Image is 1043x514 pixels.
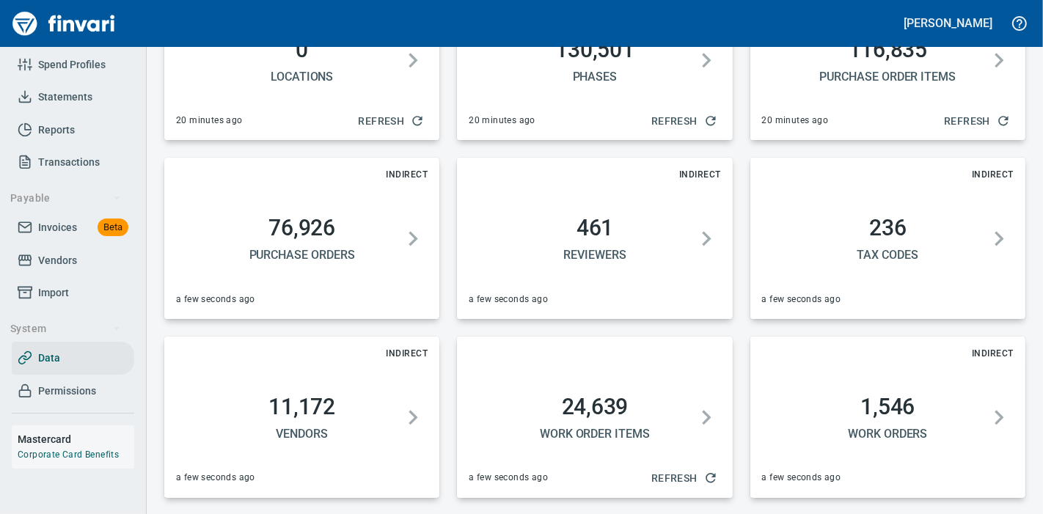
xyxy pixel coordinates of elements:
[762,471,841,485] span: a few seconds ago
[469,471,548,485] span: a few seconds ago
[176,376,428,459] button: 11,172Vendors
[12,146,134,179] a: Transactions
[38,382,96,400] span: Permissions
[475,247,714,262] h5: Reviewers
[768,215,1008,241] h2: 236
[38,56,106,74] span: Spend Profiles
[176,19,428,102] button: 0Locations
[38,121,75,139] span: Reports
[904,15,992,31] h5: [PERSON_NAME]
[475,37,714,63] h2: 130,501
[966,346,1020,361] span: Indirect
[768,37,1008,63] h2: 116,835
[768,69,1008,84] h5: Purchase Order Items
[938,108,1014,135] button: Refresh
[98,219,128,236] span: Beta
[176,197,428,280] button: 76,926Purchase Orders
[475,394,714,420] h2: 24,639
[762,376,1014,459] button: 1,546Work Orders
[475,215,714,241] h2: 461
[944,112,1008,131] span: Refresh
[12,81,134,114] a: Statements
[651,112,715,131] span: Refresh
[475,69,714,84] h5: Phases
[4,315,127,342] button: System
[10,320,121,338] span: System
[38,153,100,172] span: Transactions
[176,114,243,128] span: 20 minutes ago
[9,6,119,41] img: Finvari
[12,342,134,375] a: Data
[12,211,134,244] a: InvoicesBeta
[645,465,721,492] button: Refresh
[762,19,1014,102] button: 116,835Purchase Order Items
[762,197,1014,280] button: 236Tax Codes
[768,394,1008,420] h2: 1,546
[762,114,829,128] span: 20 minutes ago
[645,108,721,135] button: Refresh
[182,69,422,84] h5: Locations
[38,88,92,106] span: Statements
[182,247,422,262] h5: Purchase Orders
[38,349,60,367] span: Data
[359,112,422,131] span: Refresh
[768,426,1008,441] h5: Work Orders
[673,167,727,182] span: Indirect
[38,284,69,302] span: Import
[762,293,841,307] span: a few seconds ago
[651,469,715,488] span: Refresh
[18,449,119,460] a: Corporate Card Benefits
[176,471,255,485] span: a few seconds ago
[10,189,121,208] span: Payable
[182,394,422,420] h2: 11,172
[176,293,255,307] span: a few seconds ago
[182,215,422,241] h2: 76,926
[380,167,433,182] span: Indirect
[12,244,134,277] a: Vendors
[182,37,422,63] h2: 0
[469,114,535,128] span: 20 minutes ago
[966,167,1020,182] span: Indirect
[18,431,134,447] h6: Mastercard
[38,219,77,237] span: Invoices
[38,252,77,270] span: Vendors
[353,108,428,135] button: Refresh
[469,293,548,307] span: a few seconds ago
[12,48,134,81] a: Spend Profiles
[380,346,433,361] span: Indirect
[12,114,134,147] a: Reports
[469,19,720,102] button: 130,501Phases
[469,376,720,459] button: 24,639Work Order Items
[182,426,422,441] h5: Vendors
[12,276,134,309] a: Import
[469,197,720,280] button: 461Reviewers
[901,12,996,34] button: [PERSON_NAME]
[768,247,1008,262] h5: Tax Codes
[12,375,134,408] a: Permissions
[4,185,127,212] button: Payable
[475,426,714,441] h5: Work Order Items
